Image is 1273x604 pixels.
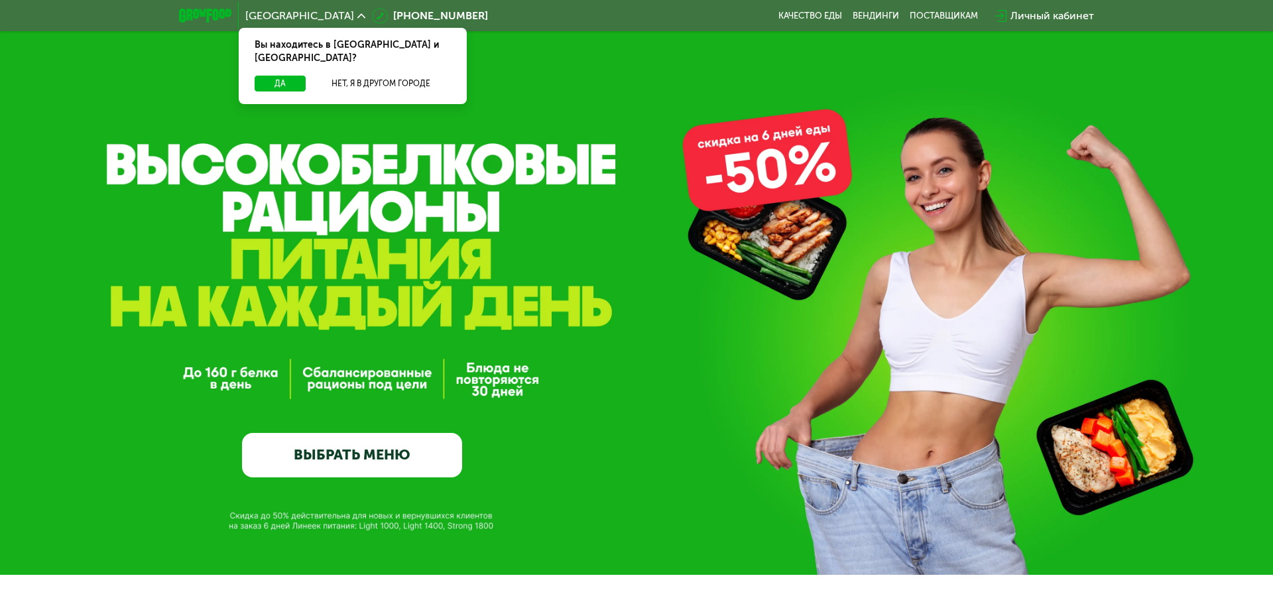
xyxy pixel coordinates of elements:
button: Нет, я в другом городе [311,76,451,91]
span: [GEOGRAPHIC_DATA] [245,11,354,21]
div: Личный кабинет [1010,8,1094,24]
div: Вы находитесь в [GEOGRAPHIC_DATA] и [GEOGRAPHIC_DATA]? [239,28,467,76]
a: Качество еды [778,11,842,21]
div: поставщикам [910,11,978,21]
a: ВЫБРАТЬ МЕНЮ [242,433,462,477]
a: [PHONE_NUMBER] [372,8,488,24]
button: Да [255,76,306,91]
a: Вендинги [853,11,899,21]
